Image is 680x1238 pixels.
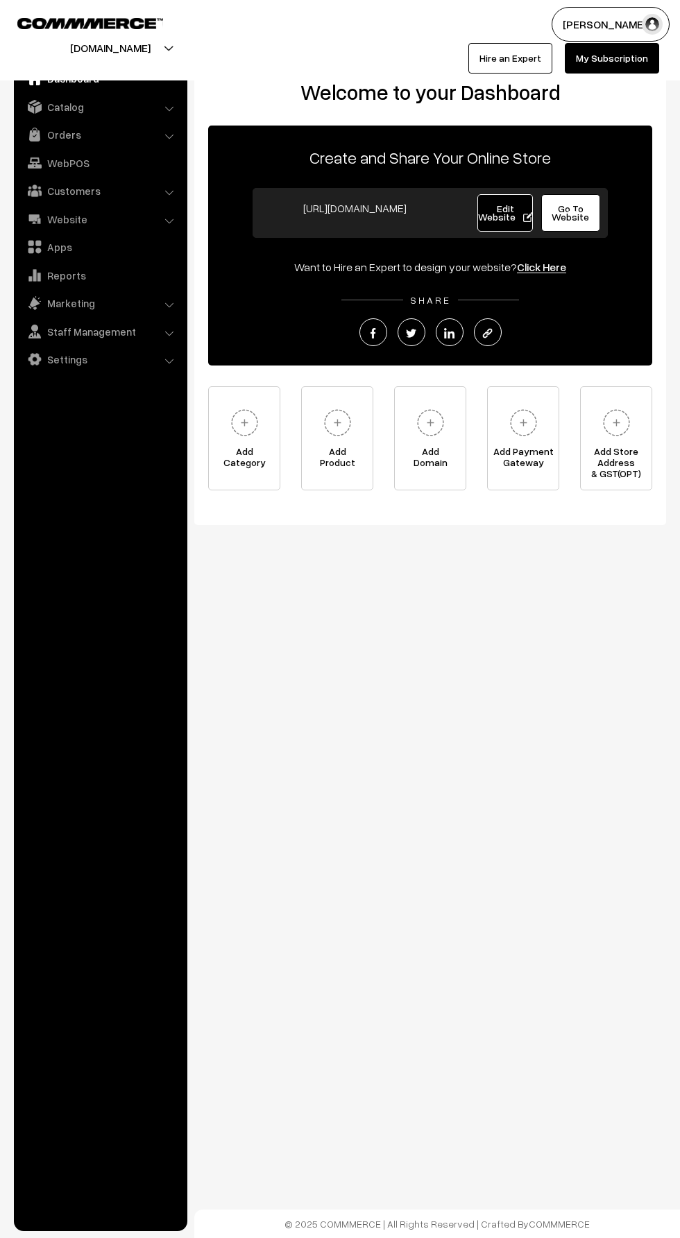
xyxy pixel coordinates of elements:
[17,319,182,344] a: Staff Management
[22,31,199,65] button: [DOMAIN_NAME]
[208,80,652,105] h2: Welcome to your Dashboard
[541,194,600,232] a: Go To Website
[468,43,552,74] a: Hire an Expert
[552,203,589,223] span: Go To Website
[517,260,566,274] a: Click Here
[226,404,264,442] img: plus.svg
[394,386,466,490] a: AddDomain
[17,151,182,175] a: WebPOS
[552,7,670,42] button: [PERSON_NAME]
[17,178,182,203] a: Customers
[581,446,652,474] span: Add Store Address & GST(OPT)
[395,446,466,474] span: Add Domain
[209,446,280,474] span: Add Category
[529,1218,590,1230] a: COMMMERCE
[208,259,652,275] div: Want to Hire an Expert to design your website?
[17,234,182,259] a: Apps
[208,145,652,170] p: Create and Share Your Online Store
[642,14,663,35] img: user
[302,446,373,474] span: Add Product
[17,14,139,31] a: COMMMERCE
[17,122,182,147] a: Orders
[403,294,458,306] span: SHARE
[17,263,182,288] a: Reports
[208,386,280,490] a: AddCategory
[580,386,652,490] a: Add Store Address& GST(OPT)
[487,386,559,490] a: Add PaymentGateway
[477,194,533,232] a: Edit Website
[17,207,182,232] a: Website
[565,43,659,74] a: My Subscription
[17,347,182,372] a: Settings
[17,18,163,28] img: COMMMERCE
[597,404,636,442] img: plus.svg
[504,404,543,442] img: plus.svg
[411,404,450,442] img: plus.svg
[318,404,357,442] img: plus.svg
[301,386,373,490] a: AddProduct
[17,94,182,119] a: Catalog
[478,203,533,223] span: Edit Website
[194,1210,680,1238] footer: © 2025 COMMMERCE | All Rights Reserved | Crafted By
[488,446,559,474] span: Add Payment Gateway
[17,291,182,316] a: Marketing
